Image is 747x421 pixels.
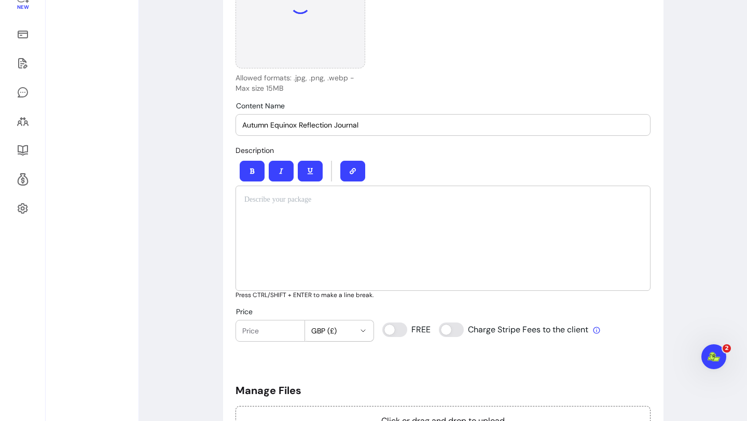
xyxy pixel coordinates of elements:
a: Waivers [12,51,33,76]
span: Description [236,146,274,155]
input: FREE [382,322,430,337]
span: Content Name [236,101,285,110]
input: Content Name [242,120,644,130]
span: 2 [723,344,731,353]
iframe: Intercom live chat [701,344,726,369]
span: GBP (£) [311,326,355,336]
input: Price [242,326,298,336]
span: New [17,4,28,11]
a: Clients [12,109,33,134]
a: Settings [12,196,33,221]
input: Charge Stripe Fees to the client [439,322,589,337]
h5: Manage Files [236,383,651,398]
p: Press CTRL/SHIFT + ENTER to make a line break. [236,291,651,299]
a: My Messages [12,80,33,105]
button: GBP (£) [305,320,374,341]
span: Price [236,307,253,316]
p: Allowed formats: .jpg, .png, .webp - Max size 15MB [236,73,365,93]
a: Resources [12,138,33,163]
a: Sales [12,22,33,47]
a: Refer & Earn [12,167,33,192]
